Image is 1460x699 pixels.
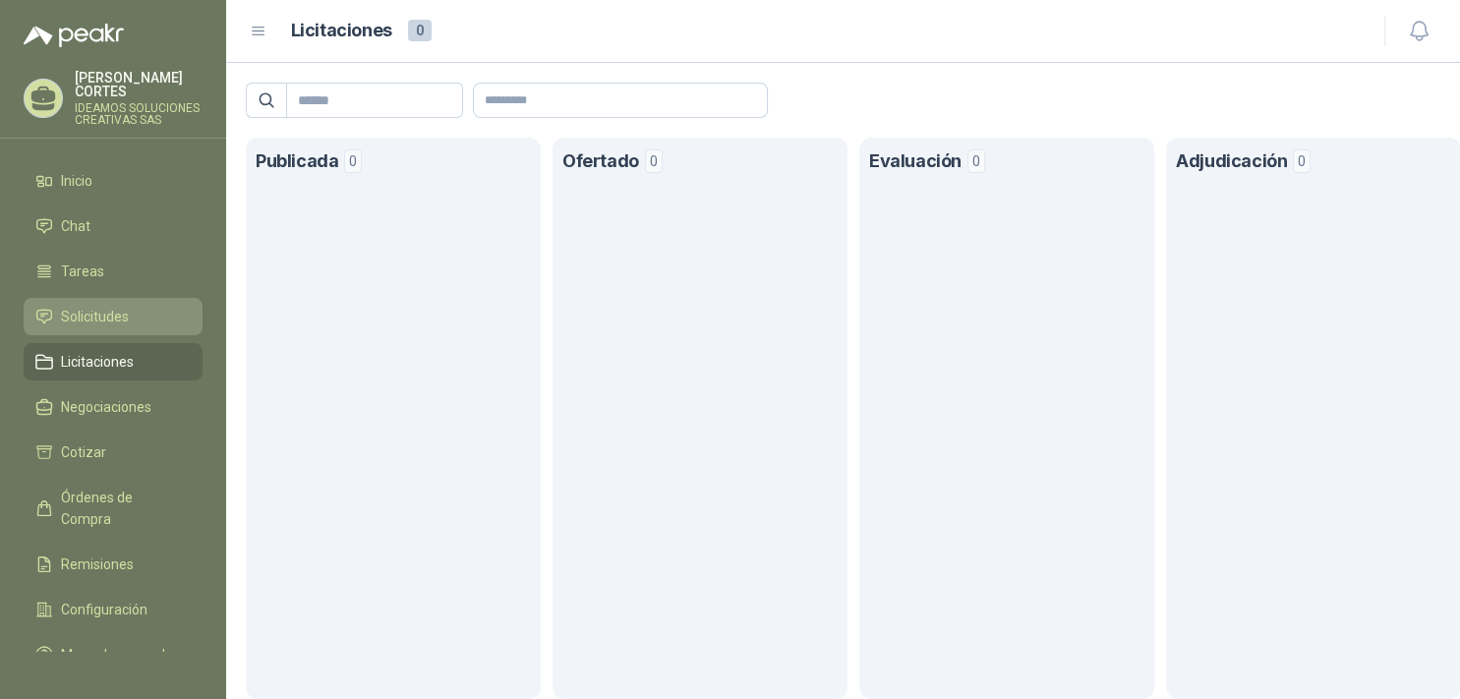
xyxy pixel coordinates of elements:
[75,71,203,98] p: [PERSON_NAME] CORTES
[61,215,90,237] span: Chat
[24,207,203,245] a: Chat
[24,24,124,47] img: Logo peakr
[562,147,639,176] h1: Ofertado
[61,351,134,373] span: Licitaciones
[869,147,962,176] h1: Evaluación
[1176,147,1287,176] h1: Adjudicación
[24,636,203,673] a: Manuales y ayuda
[967,149,985,173] span: 0
[61,553,134,575] span: Remisiones
[24,298,203,335] a: Solicitudes
[61,441,106,463] span: Cotizar
[24,162,203,200] a: Inicio
[1293,149,1311,173] span: 0
[61,396,151,418] span: Negociaciones
[24,388,203,426] a: Negociaciones
[24,434,203,471] a: Cotizar
[61,261,104,282] span: Tareas
[61,644,173,666] span: Manuales y ayuda
[24,546,203,583] a: Remisiones
[24,591,203,628] a: Configuración
[408,20,432,41] span: 0
[61,599,147,620] span: Configuración
[61,170,92,192] span: Inicio
[256,147,338,176] h1: Publicada
[24,479,203,538] a: Órdenes de Compra
[75,102,203,126] p: IDEAMOS SOLUCIONES CREATIVAS SAS
[24,343,203,380] a: Licitaciones
[24,253,203,290] a: Tareas
[61,487,184,530] span: Órdenes de Compra
[291,17,392,45] h1: Licitaciones
[61,306,129,327] span: Solicitudes
[344,149,362,173] span: 0
[645,149,663,173] span: 0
